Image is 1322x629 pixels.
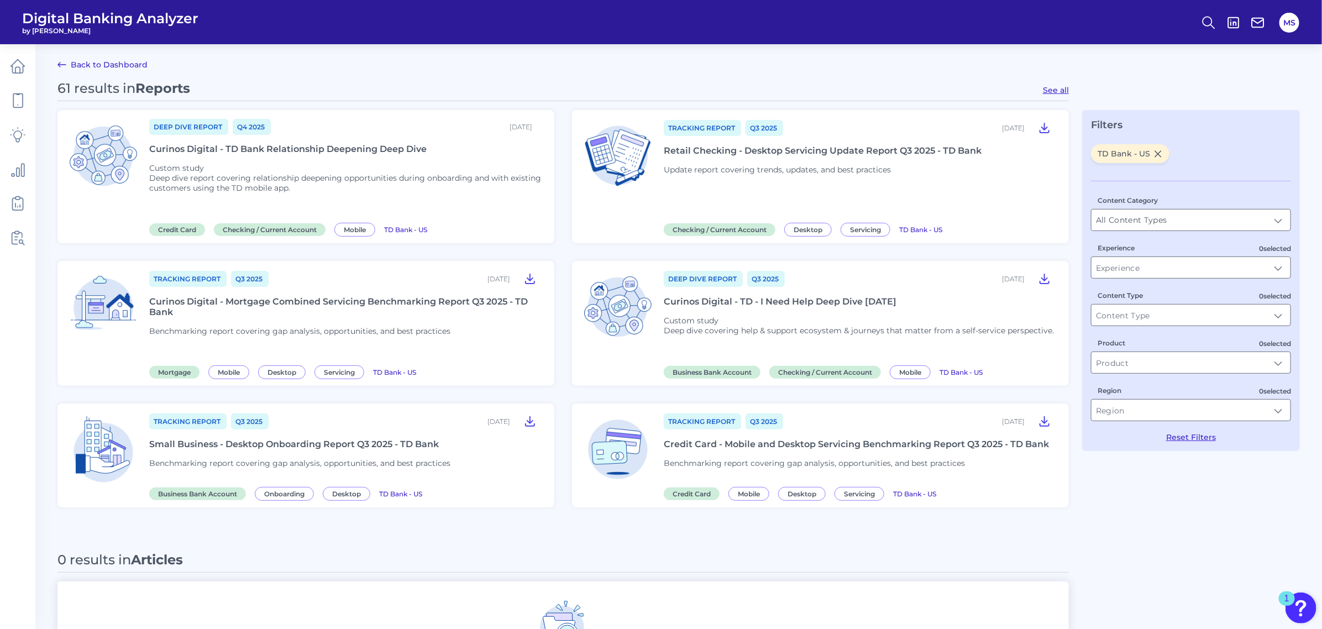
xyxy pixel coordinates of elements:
a: TD Bank - US [940,366,983,377]
span: TD Bank - US [373,368,416,376]
div: [DATE] [487,417,510,426]
span: Digital Banking Analyzer [22,10,198,27]
a: Credit Card [149,224,209,234]
div: Retail Checking - Desktop Servicing Update Report Q3 2025 - TD Bank [664,145,982,156]
div: [DATE] [1002,275,1025,283]
div: Small Business - Desktop Onboarding Report Q3 2025 - TD Bank [149,439,439,449]
img: Business Bank Account [66,412,140,486]
button: MS [1279,13,1299,33]
a: Servicing [841,224,895,234]
span: TD Bank - US [893,490,936,498]
input: Product [1092,352,1290,373]
span: Benchmarking report covering gap analysis, opportunities, and best practices [149,458,450,468]
a: Back to Dashboard [57,58,148,71]
a: Business Bank Account [664,366,765,377]
a: Mobile [728,488,774,499]
input: Content Type [1092,305,1290,326]
p: Deep dive covering help & support ecosystem & journeys that matter from a self-service perspective. [664,326,1054,336]
a: TD Bank - US [893,488,936,499]
p: Deep dive report covering relationship deepening opportunities during onboarding and with existin... [149,173,541,193]
span: Servicing [841,223,890,237]
span: Desktop [323,487,370,501]
img: Business Bank Account [581,270,655,344]
a: Deep Dive Report [149,119,228,135]
button: Open Resource Center, 1 new notification [1286,593,1316,623]
span: Filters [1091,119,1122,131]
a: Q4 2025 [233,119,271,135]
a: Tracking Report [149,271,227,287]
a: Credit Card [664,488,724,499]
a: Tracking Report [664,120,741,136]
span: TD Bank - US [1091,144,1169,163]
span: Credit Card [664,488,720,500]
a: Desktop [323,488,375,499]
span: TD Bank - US [379,490,422,498]
a: Desktop [778,488,830,499]
a: TD Bank - US [899,224,942,234]
label: Product [1098,339,1125,347]
div: 61 results in [57,80,190,96]
a: Servicing [314,366,369,377]
span: Checking / Current Account [769,366,881,379]
img: Mortgage [66,270,140,344]
span: Custom study [664,316,718,326]
a: Mobile [890,366,935,377]
button: Retail Checking - Desktop Servicing Update Report Q3 2025 - TD Bank [1034,119,1056,137]
span: Mortgage [149,366,200,379]
div: Curinos Digital - Mortgage Combined Servicing Benchmarking Report Q3 2025 - TD Bank [149,296,541,317]
span: Q3 2025 [746,120,783,136]
a: Onboarding [255,488,318,499]
span: TD Bank - US [940,368,983,376]
span: Desktop [778,487,826,501]
span: Tracking Report [664,413,741,429]
span: Custom study [149,163,204,173]
div: 0 results in [57,552,183,568]
span: Reports [135,80,190,96]
a: Q3 2025 [231,413,269,429]
div: 1 [1284,599,1289,613]
button: Small Business - Desktop Onboarding Report Q3 2025 - TD Bank [519,412,541,430]
div: Curinos Digital - TD Bank Relationship Deepening Deep Dive [149,144,427,154]
a: Q3 2025 [231,271,269,287]
a: Business Bank Account [149,488,250,499]
a: Desktop [258,366,310,377]
button: Credit Card - Mobile and Desktop Servicing Benchmarking Report Q3 2025 - TD Bank [1034,412,1056,430]
a: Mobile [334,224,380,234]
label: Content Type [1098,291,1143,300]
span: TD Bank - US [899,226,942,234]
button: See all [1043,85,1069,95]
div: [DATE] [487,275,510,283]
button: Curinos Digital - TD - I Need Help Deep Dive Sept 2025 [1034,270,1056,287]
div: [DATE] [1002,417,1025,426]
span: Desktop [258,365,306,379]
a: Checking / Current Account [664,224,780,234]
a: Mortgage [149,366,204,377]
span: Servicing [314,365,364,379]
button: Reset Filters [1166,432,1216,442]
img: Checking / Current Account [581,119,655,193]
span: Mobile [890,365,931,379]
span: Desktop [784,223,832,237]
label: Content Category [1098,196,1158,205]
div: [DATE] [1002,124,1025,132]
span: Mobile [208,365,249,379]
a: Checking / Current Account [769,366,885,377]
img: Credit Card [581,412,655,486]
span: Onboarding [255,487,314,501]
span: Servicing [835,487,884,501]
a: Q3 2025 [747,271,785,287]
a: Deep Dive Report [664,271,743,287]
a: Q3 2025 [746,413,783,429]
span: Checking / Current Account [664,223,775,236]
input: Region [1092,400,1290,421]
label: Experience [1098,244,1135,252]
a: Desktop [784,224,836,234]
a: Mobile [208,366,254,377]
